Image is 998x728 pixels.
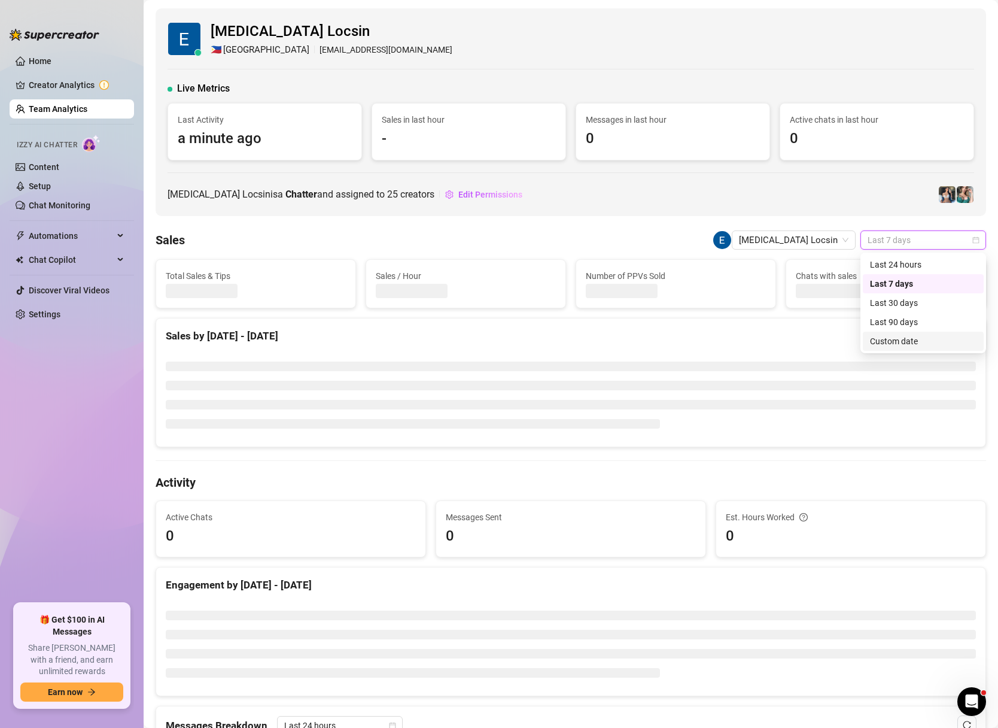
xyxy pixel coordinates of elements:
[156,474,986,491] h4: Activity
[957,186,973,203] img: Zaddy
[16,231,25,241] span: thunderbolt
[211,43,222,57] span: 🇵🇭
[445,190,454,199] span: setting
[863,313,984,332] div: Last 90 days
[166,328,976,344] div: Sales by [DATE] - [DATE]
[151,19,175,43] img: Profile image for Giselle
[29,286,109,295] a: Discover Viral Videos
[870,258,976,271] div: Last 24 hours
[166,269,346,283] span: Total Sales & Tips
[16,404,43,412] span: Home
[870,277,976,290] div: Last 7 days
[939,186,956,203] img: Katy
[29,226,114,245] span: Automations
[726,511,976,524] div: Est. Hours Worked
[211,20,452,43] span: [MEDICAL_DATA] Locsin
[168,187,434,202] span: [MEDICAL_DATA] Locsin is a and assigned to creators
[29,250,114,269] span: Chat Copilot
[739,231,848,249] span: Exon Locsin
[29,201,90,210] a: Chat Monitoring
[20,642,123,678] span: Share [PERSON_NAME] with a friend, and earn unlimited rewards
[726,525,976,548] span: 0
[68,307,118,320] div: + 2 labels
[446,511,696,524] span: Messages Sent
[586,128,760,150] span: 0
[29,56,51,66] a: Home
[168,23,200,55] img: Exon Locsin
[174,19,197,43] img: Profile image for Ella
[82,135,101,152] img: AI Chatter
[223,43,309,57] span: [GEOGRAPHIC_DATA]
[382,113,556,126] span: Sales in last hour
[198,404,221,412] span: News
[586,113,760,126] span: Messages in last hour
[17,139,77,151] span: Izzy AI Chatter
[166,577,976,593] div: Engagement by [DATE] - [DATE]
[48,687,83,697] span: Earn now
[12,213,227,377] div: 🚀 New Release: Like & Comment BumpsFeature+ 2 labels🚀 New Release: Like & Comment BumpsHi there,
[166,525,416,548] span: 0
[120,374,179,421] button: Help
[20,682,123,702] button: Earn nowarrow-right
[178,113,352,126] span: Last Activity
[177,81,230,96] span: Live Metrics
[376,269,556,283] span: Sales / Hour
[140,404,159,412] span: Help
[156,232,185,248] h4: Sales
[178,128,352,150] span: a minute ago
[972,236,979,244] span: calendar
[29,104,87,114] a: Team Analytics
[24,126,215,146] p: How can we help?
[206,19,227,41] div: Close
[16,256,23,264] img: Chat Copilot
[790,128,964,150] span: 0
[586,269,766,283] span: Number of PPVs Sold
[458,190,522,199] span: Edit Permissions
[863,274,984,293] div: Last 7 days
[713,231,731,249] img: Exon Locsin
[166,511,416,524] span: Active Chats
[790,113,964,126] span: Active chats in last hour
[25,184,200,196] div: We typically reply in a few hours
[863,255,984,274] div: Last 24 hours
[179,374,239,421] button: News
[285,189,317,200] b: Chatter
[128,19,152,43] img: Profile image for Yoni
[25,327,193,352] div: 🚀 New Release: Like & Comment Bumps
[20,614,123,638] span: 🎁 Get $100 in AI Messages
[382,128,556,150] span: -
[12,161,227,207] div: Send us a messageWe typically reply in a few hours
[13,213,227,297] img: 🚀 New Release: Like & Comment Bumps
[60,374,120,421] button: Messages
[870,316,976,329] div: Last 90 days
[868,231,979,249] span: Last 7 days
[29,181,51,191] a: Setup
[29,310,60,319] a: Settings
[445,185,523,204] button: Edit Permissions
[25,307,63,320] div: Feature
[863,332,984,351] div: Custom date
[29,162,59,172] a: Content
[870,296,976,310] div: Last 30 days
[24,24,104,40] img: logo
[211,43,452,57] div: [EMAIL_ADDRESS][DOMAIN_NAME]
[87,688,96,696] span: arrow-right
[446,525,696,548] span: 0
[870,335,976,348] div: Custom date
[25,171,200,184] div: Send us a message
[10,29,99,41] img: logo-BBDzfeDw.svg
[957,687,986,716] iframe: Intercom live chat
[24,85,215,126] p: Hi [PERSON_NAME] 👋
[387,189,398,200] span: 25
[69,404,111,412] span: Messages
[863,293,984,313] div: Last 30 days
[799,511,808,524] span: question-circle
[29,75,124,95] a: Creator Analytics exclamation-circle
[796,269,976,283] span: Chats with sales
[25,354,193,367] div: Hi there,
